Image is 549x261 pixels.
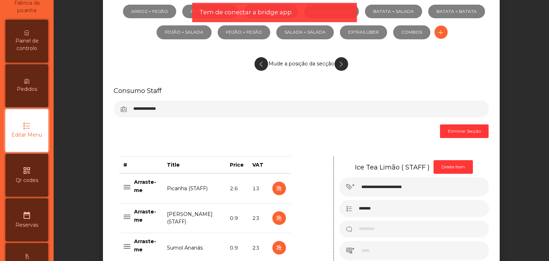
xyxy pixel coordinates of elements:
p: Arraste-me [134,208,158,224]
td: Picanha (STAFF) [163,173,226,203]
a: ARROZ + SALADA [182,5,238,18]
p: Arraste-me [134,237,158,253]
th: # [119,157,163,174]
span: Qr codes [16,177,38,184]
h5: Ice Tea Limão ( STAFF ) [355,163,430,172]
td: 0.9 [226,203,248,233]
td: 13 [248,173,268,203]
button: Eliminar Secção [440,124,489,138]
th: Price [226,157,248,174]
i: date_range [23,211,31,220]
span: Editar Menu [11,131,42,139]
h5: Consumo Staff [114,86,489,95]
a: FEIJÃO + FEIJÃO [218,25,270,39]
div: Mude a posição da secção [114,54,489,74]
a: SALADA + SALADA [276,25,334,39]
button: Delete Item [434,160,473,174]
p: Arraste-me [134,178,158,194]
span: Reservas [15,221,38,229]
td: 2.6 [226,173,248,203]
td: [PERSON_NAME] (STAFF) [163,203,226,233]
i: qr_code [23,166,31,175]
a: BATATA + BATATA [428,5,485,18]
a: BATATA + SALADA [365,5,422,18]
span: Pedidos [17,85,37,93]
a: COMBOS [393,25,430,39]
span: Tem de conectar a bridge app [199,8,292,17]
a: EXTRAS UBER [340,25,387,39]
a: FEIJÃO + SALADA [157,25,212,39]
th: VAT [248,157,268,174]
th: Title [163,157,226,174]
td: 23 [248,203,268,233]
span: Painel de controlo [7,37,46,52]
a: ARROZ + FEIJÃO [123,5,176,18]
